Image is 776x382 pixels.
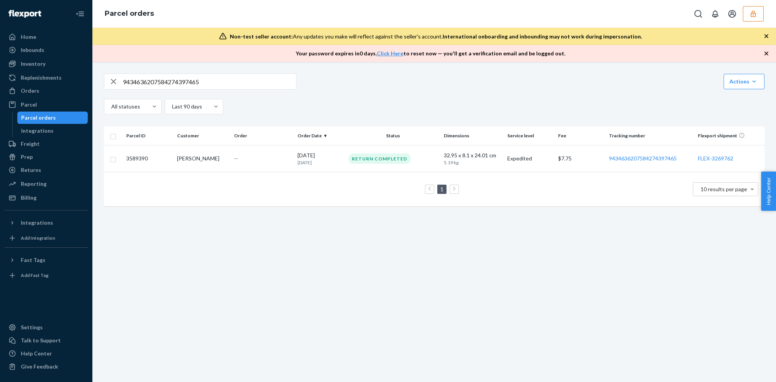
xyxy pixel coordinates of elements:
[444,152,501,159] div: 32.95 x 8.1 x 24.01 cm
[729,78,759,85] div: Actions
[174,127,231,145] th: Customer
[105,9,154,18] a: Parcel orders
[298,159,342,166] p: [DATE]
[5,98,88,111] a: Parcel
[17,112,88,124] a: Parcel orders
[5,232,88,244] a: Add Integration
[439,186,445,192] a: Page 1 is your current page
[691,6,706,22] button: Open Search Box
[21,350,52,357] div: Help Center
[5,347,88,360] a: Help Center
[123,74,296,89] input: Search parcels
[21,33,36,41] div: Home
[123,127,174,145] th: Parcel ID
[21,153,33,161] div: Prep
[21,337,61,344] div: Talk to Support
[443,33,642,40] span: International onboarding and inbounding may not work during impersonation.
[5,192,88,204] a: Billing
[231,127,294,145] th: Order
[558,155,603,162] p: $ 7.75
[230,33,293,40] span: Non-test seller account:
[21,180,47,188] div: Reporting
[298,152,342,159] p: [DATE]
[724,74,764,89] button: Actions
[724,6,740,22] button: Open account menu
[21,256,45,264] div: Fast Tags
[21,127,54,135] div: Integrations
[701,186,747,192] span: 10 results per page
[296,50,565,57] p: Your password expires in 0 days . to reset now — you'll get a verification email and be logged out.
[21,60,45,68] div: Inventory
[555,127,606,145] th: Fee
[695,127,765,145] th: Flexport shipment
[21,114,56,122] div: Parcel orders
[234,155,291,162] div: --
[294,127,345,145] th: Order Date
[5,164,88,176] a: Returns
[707,6,723,22] button: Open notifications
[21,219,53,227] div: Integrations
[5,334,88,347] a: Talk to Support
[21,74,62,82] div: Replenishments
[72,6,88,22] button: Close Navigation
[5,269,88,282] a: Add Fast Tag
[126,155,171,162] p: 3589390
[698,155,733,162] a: FLEX-3269762
[345,127,440,145] th: Status
[21,363,58,370] div: Give Feedback
[5,85,88,97] a: Orders
[5,138,88,150] a: Freight
[444,159,478,166] p: 5.19 kg
[5,151,88,163] a: Prep
[21,194,37,202] div: Billing
[377,50,403,57] a: Click Here
[21,46,44,54] div: Inbounds
[8,10,41,18] img: Flexport logo
[5,360,88,373] button: Give Feedback
[761,172,776,211] button: Help Center
[21,101,37,108] div: Parcel
[5,178,88,190] a: Reporting
[99,3,160,25] ol: breadcrumbs
[230,33,642,40] div: Any updates you make will reflect against the seller's account.
[171,103,172,110] input: Last 90 days
[5,44,88,56] a: Inbounds
[21,272,48,279] div: Add Fast Tag
[21,140,40,148] div: Freight
[606,127,695,145] th: Tracking number
[5,31,88,43] a: Home
[5,217,88,229] button: Integrations
[609,155,677,162] a: 9434636207584274397465
[507,155,552,162] p: Expedited
[5,58,88,70] a: Inventory
[5,254,88,266] button: Fast Tags
[21,324,43,331] div: Settings
[441,127,504,145] th: Dimensions
[5,321,88,334] a: Settings
[177,155,228,162] div: [PERSON_NAME]
[348,153,411,164] div: Return Completed
[21,235,55,241] div: Add Integration
[21,87,39,95] div: Orders
[21,166,41,174] div: Returns
[5,72,88,84] a: Replenishments
[17,125,88,137] a: Integrations
[504,127,555,145] th: Service level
